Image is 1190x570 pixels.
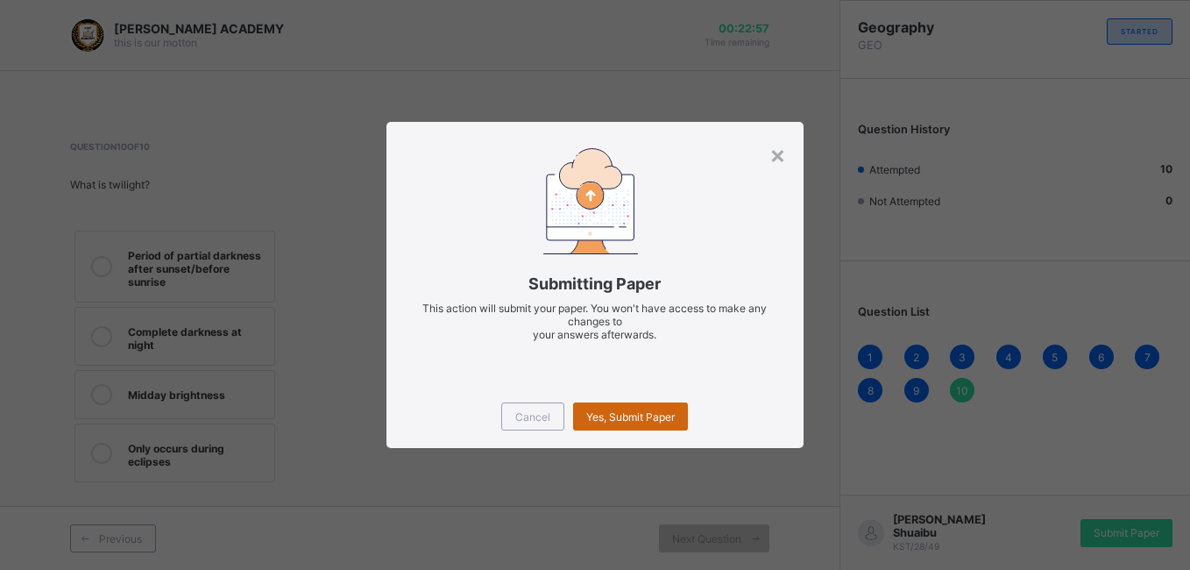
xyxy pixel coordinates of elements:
img: submitting-paper.7509aad6ec86be490e328e6d2a33d40a.svg [543,148,638,254]
span: This action will submit your paper. You won't have access to make any changes to your answers aft... [422,302,767,341]
span: Yes, Submit Paper [586,410,675,424]
span: Submitting Paper [413,274,776,293]
span: Cancel [515,410,550,424]
div: × [769,139,786,169]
